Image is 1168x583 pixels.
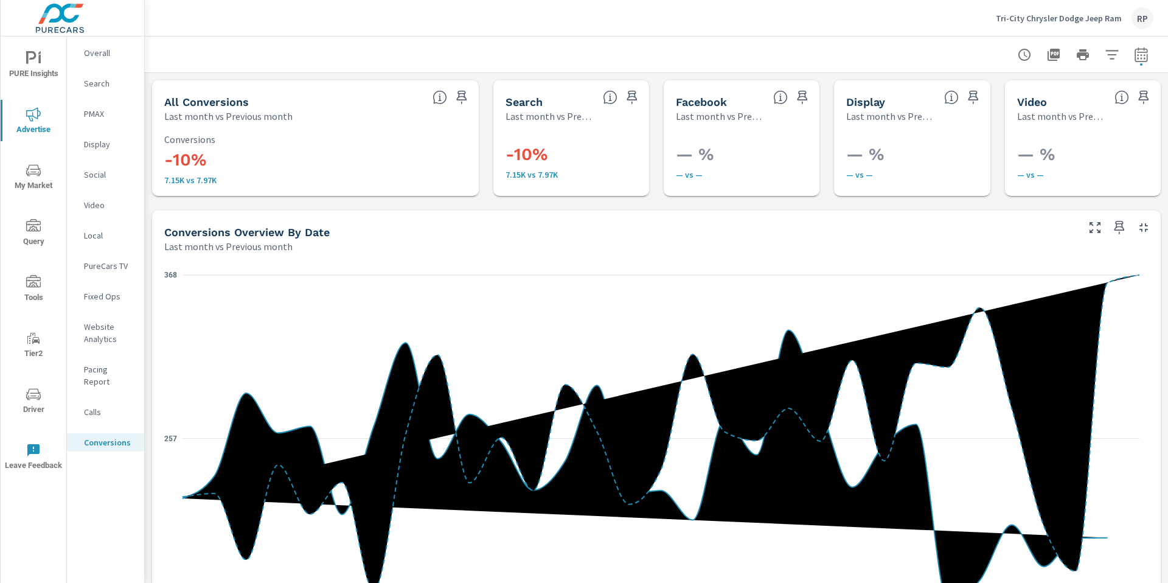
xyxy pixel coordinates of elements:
[1017,96,1047,108] h5: Video
[846,96,885,108] h5: Display
[996,13,1122,24] p: Tri-City Chrysler Dodge Jeep Ram
[84,436,134,449] p: Conversions
[676,144,836,165] h3: — %
[67,135,144,153] div: Display
[4,387,63,417] span: Driver
[676,170,836,180] p: — vs —
[67,105,144,123] div: PMAX
[67,257,144,275] div: PureCars TV
[67,318,144,348] div: Website Analytics
[67,166,144,184] div: Social
[433,90,447,105] span: All Conversions include Actions, Leads and Unmapped Conversions
[164,150,467,170] h3: -10%
[164,271,177,279] text: 368
[1131,7,1153,29] div: RP
[4,107,63,137] span: Advertise
[164,226,330,239] h5: Conversions Overview By Date
[164,435,177,443] text: 257
[164,109,293,124] p: Last month vs Previous month
[67,433,144,452] div: Conversions
[622,88,642,107] span: Save this to your personalized report
[84,108,134,120] p: PMAX
[67,403,144,421] div: Calls
[84,229,134,242] p: Local
[676,96,727,108] h5: Facebook
[164,96,249,108] h5: All Conversions
[4,331,63,361] span: Tier2
[164,239,293,254] p: Last month vs Previous month
[1110,218,1129,237] span: Save this to your personalized report
[67,74,144,93] div: Search
[67,196,144,214] div: Video
[964,88,983,107] span: Save this to your personalized report
[452,88,471,107] span: Save this to your personalized report
[1,37,66,484] div: nav menu
[84,260,134,272] p: PureCars TV
[506,170,666,180] p: 7.15K vs 7.97K
[4,219,63,249] span: Query
[1100,43,1124,67] button: Apply Filters
[84,47,134,59] p: Overall
[846,109,934,124] p: Last month vs Previous month
[4,275,63,305] span: Tools
[84,321,134,345] p: Website Analytics
[506,144,666,165] h3: -10%
[84,363,134,388] p: Pacing Report
[4,163,63,193] span: My Market
[603,90,617,105] span: Search Conversions include Actions, Leads and Unmapped Conversions.
[67,226,144,245] div: Local
[4,51,63,81] span: PURE Insights
[164,175,467,185] p: 7.15K vs 7.97K
[1129,43,1153,67] button: Select Date Range
[84,169,134,181] p: Social
[67,360,144,391] div: Pacing Report
[1017,109,1105,124] p: Last month vs Previous month
[1085,218,1105,237] button: Make Fullscreen
[164,134,467,145] p: Conversions
[84,138,134,150] p: Display
[944,90,959,105] span: Display Conversions include Actions, Leads and Unmapped Conversions
[67,44,144,62] div: Overall
[4,443,63,473] span: Leave Feedback
[84,290,134,302] p: Fixed Ops
[506,96,543,108] h5: Search
[676,109,763,124] p: Last month vs Previous month
[506,109,593,124] p: Last month vs Previous month
[84,199,134,211] p: Video
[773,90,788,105] span: All conversions reported from Facebook with duplicates filtered out
[1134,218,1153,237] button: Minimize Widget
[793,88,812,107] span: Save this to your personalized report
[67,287,144,305] div: Fixed Ops
[1041,43,1066,67] button: "Export Report to PDF"
[1071,43,1095,67] button: Print Report
[846,144,1007,165] h3: — %
[1134,88,1153,107] span: Save this to your personalized report
[84,406,134,418] p: Calls
[84,77,134,89] p: Search
[846,170,1007,180] p: — vs —
[1114,90,1129,105] span: Video Conversions include Actions, Leads and Unmapped Conversions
